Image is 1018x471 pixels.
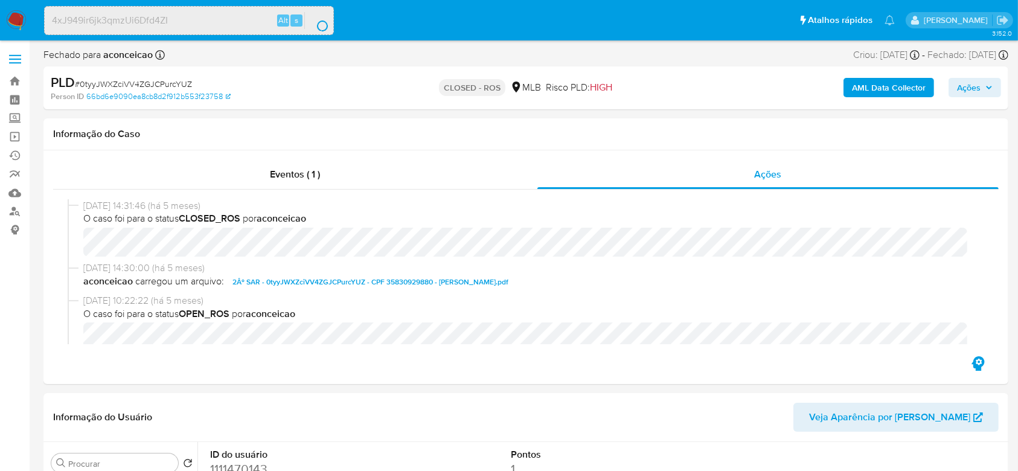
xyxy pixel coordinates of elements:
span: O caso foi para o status por [83,212,979,225]
a: 66bd6e9090ea8cb8d2f912b553f23758 [86,91,231,102]
b: CLOSED_ROS [179,211,240,225]
div: MLB [510,81,541,94]
span: carregou um arquivo: [135,275,224,289]
button: Veja Aparência por [PERSON_NAME] [793,403,999,432]
div: Fechado: [DATE] [927,48,1008,62]
button: Procurar [56,458,66,468]
b: AML Data Collector [852,78,926,97]
span: Ações [755,167,782,181]
p: eduardo.dutra@mercadolivre.com [924,14,992,26]
a: Notificações [885,15,895,25]
div: Criou: [DATE] [853,48,920,62]
b: Person ID [51,91,84,102]
span: s [295,14,298,26]
span: [DATE] 10:22:22 (há 5 meses) [83,294,979,307]
span: Veja Aparência por [PERSON_NAME] [809,403,970,432]
b: aconceicao [246,307,295,321]
button: Ações [949,78,1001,97]
h1: Informação do Caso [53,128,999,140]
a: Sair [996,14,1009,27]
input: Pesquise usuários ou casos... [45,13,333,28]
h1: Informação do Usuário [53,411,152,423]
input: Procurar [68,458,173,469]
span: # 0tyyJWXZciVV4ZGJCPurcYUZ [75,78,192,90]
b: aconceicao [101,48,153,62]
dt: ID do usuário [210,448,399,461]
p: CLOSED - ROS [439,79,505,96]
span: HIGH [590,80,612,94]
b: aconceicao [257,211,306,225]
span: Eventos ( 1 ) [271,167,321,181]
b: OPEN_ROS [179,307,229,321]
span: [DATE] 14:31:46 (há 5 meses) [83,199,979,213]
span: Risco PLD: [546,81,612,94]
button: AML Data Collector [844,78,934,97]
span: Fechado para [43,48,153,62]
span: - [922,48,925,62]
span: 2Âº SAR - 0tyyJWXZciVV4ZGJCPurcYUZ - CPF 35830929880 - [PERSON_NAME].pdf [232,275,508,289]
span: [DATE] 14:30:00 (há 5 meses) [83,261,979,275]
span: Atalhos rápidos [808,14,872,27]
span: O caso foi para o status por [83,307,979,321]
b: aconceicao [83,275,133,289]
dt: Pontos [511,448,699,461]
b: PLD [51,72,75,92]
button: search-icon [304,12,329,29]
span: Alt [278,14,288,26]
button: 2Âº SAR - 0tyyJWXZciVV4ZGJCPurcYUZ - CPF 35830929880 - [PERSON_NAME].pdf [226,275,514,289]
span: Ações [957,78,981,97]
